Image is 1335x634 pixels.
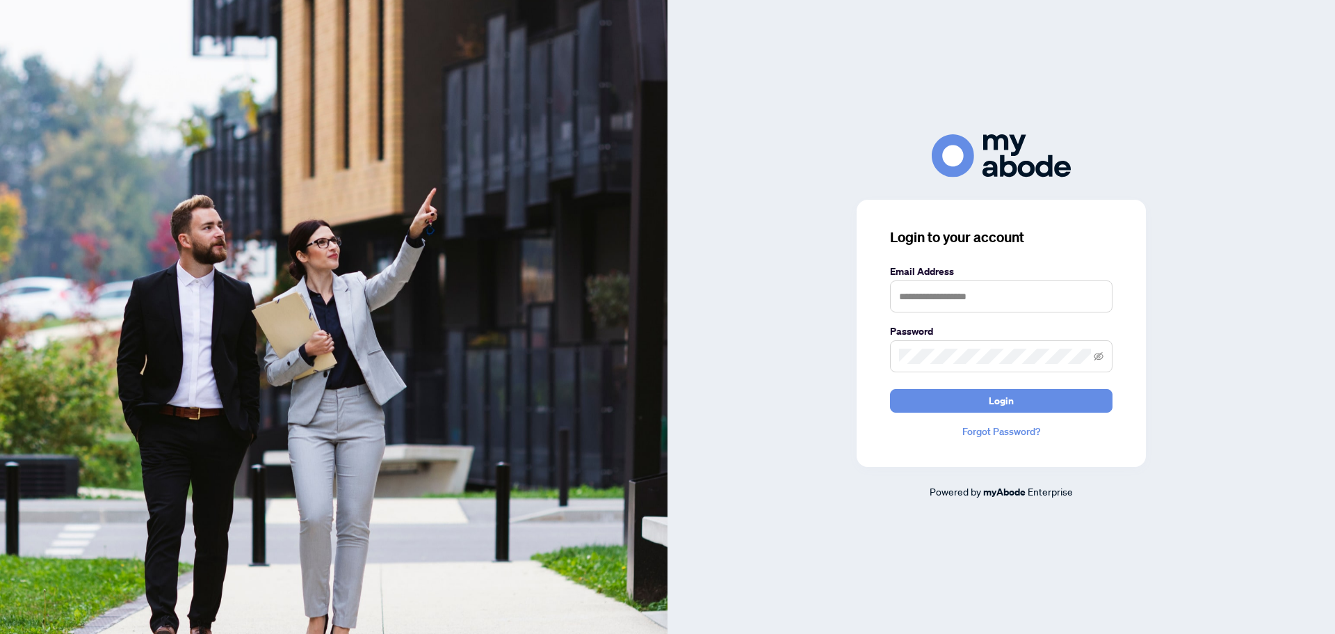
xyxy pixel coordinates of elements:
[1028,485,1073,498] span: Enterprise
[890,264,1112,279] label: Email Address
[983,484,1026,500] a: myAbode
[1094,351,1103,361] span: eye-invisible
[932,134,1071,177] img: ma-logo
[989,390,1014,412] span: Login
[930,485,981,498] span: Powered by
[890,228,1112,247] h3: Login to your account
[890,424,1112,439] a: Forgot Password?
[890,324,1112,339] label: Password
[890,389,1112,413] button: Login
